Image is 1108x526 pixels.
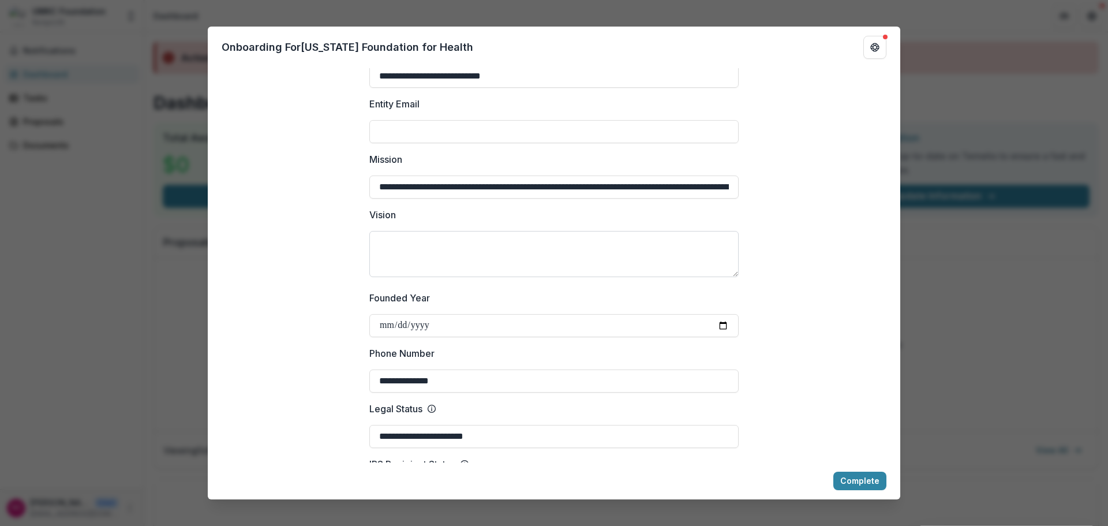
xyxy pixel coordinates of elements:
[369,402,422,416] p: Legal Status
[369,346,435,360] p: Phone Number
[369,457,455,471] p: IRS Recipient Status
[369,208,396,222] p: Vision
[863,36,886,59] button: Get Help
[369,152,402,166] p: Mission
[833,472,886,490] button: Complete
[222,39,473,55] p: Onboarding For [US_STATE] Foundation for Health
[369,97,420,111] p: Entity Email
[369,291,430,305] p: Founded Year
